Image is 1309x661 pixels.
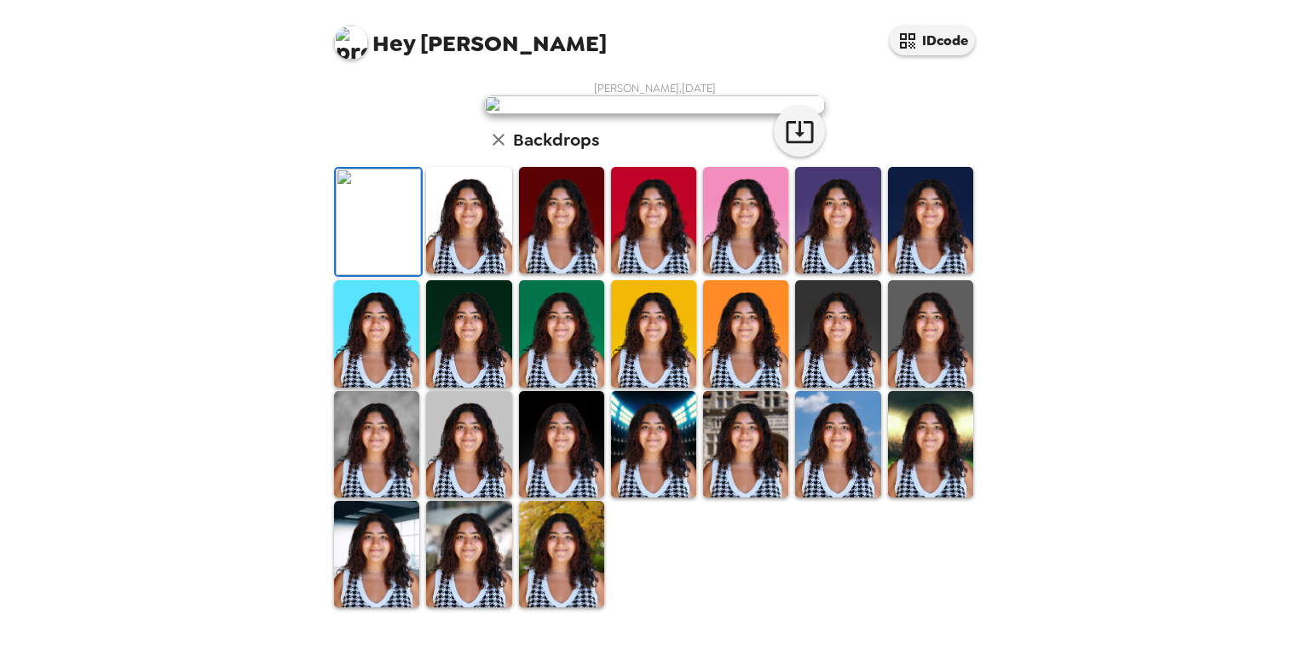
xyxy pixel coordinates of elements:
[372,28,415,59] span: Hey
[594,81,716,95] span: [PERSON_NAME] , [DATE]
[334,17,607,55] span: [PERSON_NAME]
[334,26,368,60] img: profile pic
[513,126,599,153] h6: Backdrops
[890,26,975,55] button: IDcode
[484,95,825,114] img: user
[336,169,421,275] img: Original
